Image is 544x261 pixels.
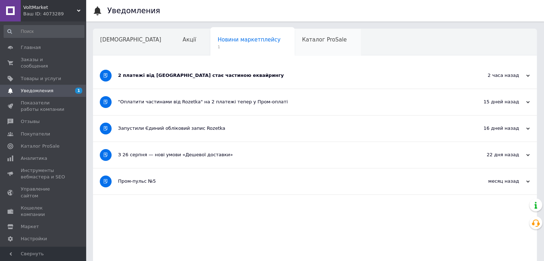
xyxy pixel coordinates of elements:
[21,118,40,125] span: Отзывы
[23,4,77,11] span: VoltMarket
[107,6,160,15] h1: Уведомления
[21,143,59,149] span: Каталог ProSale
[458,152,530,158] div: 22 дня назад
[183,36,196,43] span: Акції
[21,205,66,218] span: Кошелек компании
[21,75,61,82] span: Товары и услуги
[21,56,66,69] span: Заказы и сообщения
[217,36,280,43] span: Новини маркетплейсу
[458,99,530,105] div: 15 дней назад
[4,25,84,38] input: Поиск
[118,72,458,79] div: 2 платежі від [GEOGRAPHIC_DATA] стає частиною еквайрингу
[21,223,39,230] span: Маркет
[118,125,458,132] div: Запустили Єдиний обліковий запис Rozetka
[21,131,50,137] span: Покупатели
[118,99,458,105] div: "Оплатити частинами від Rozetka" на 2 платежі тепер у Пром-оплаті
[21,88,53,94] span: Уведомления
[21,100,66,113] span: Показатели работы компании
[458,178,530,184] div: месяц назад
[118,152,458,158] div: З 26 серпня — нові умови «Дешевої доставки»
[21,155,47,162] span: Аналитика
[458,125,530,132] div: 16 дней назад
[75,88,82,94] span: 1
[21,44,41,51] span: Главная
[21,167,66,180] span: Инструменты вебмастера и SEO
[217,44,280,50] span: 1
[118,178,458,184] div: Пром-пульс №5
[302,36,347,43] span: Каталог ProSale
[23,11,86,17] div: Ваш ID: 4073289
[458,72,530,79] div: 2 часа назад
[21,236,47,242] span: Настройки
[21,186,66,199] span: Управление сайтом
[100,36,161,43] span: [DEMOGRAPHIC_DATA]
